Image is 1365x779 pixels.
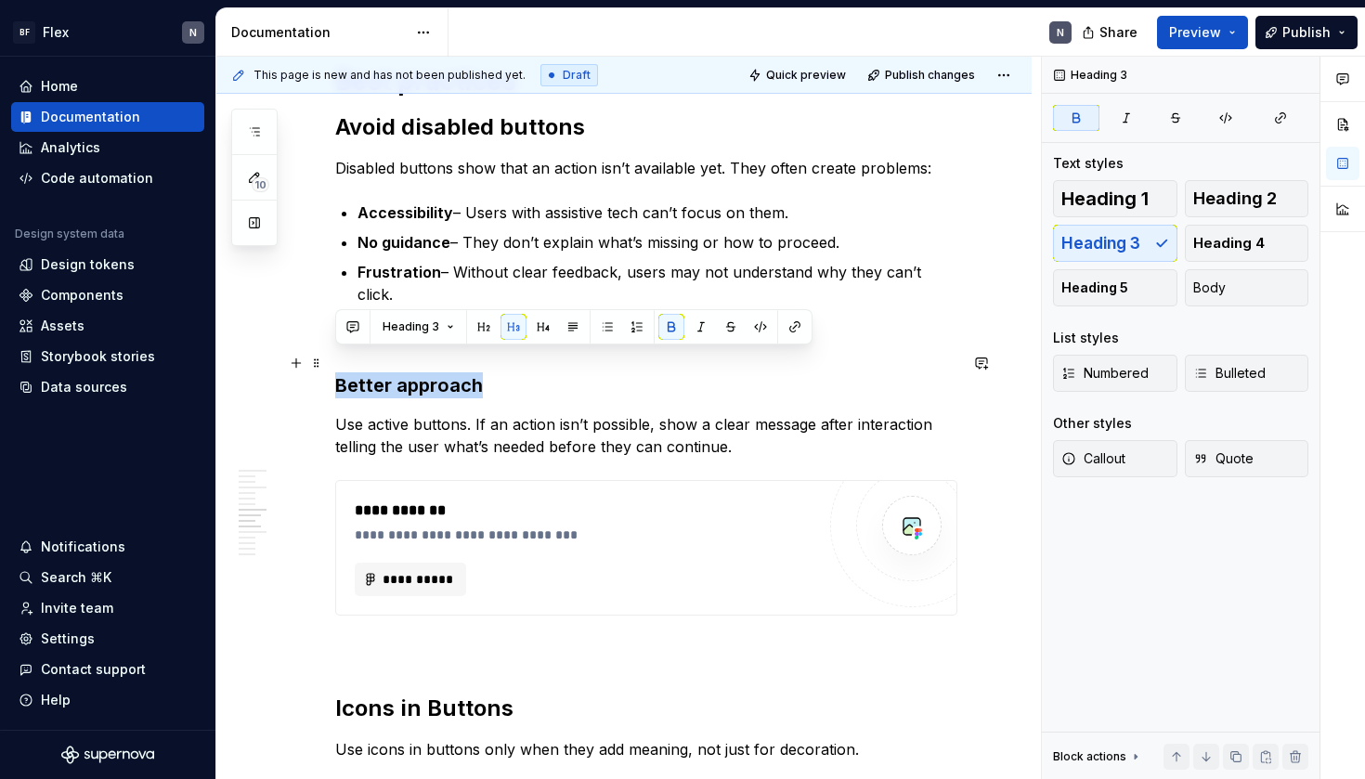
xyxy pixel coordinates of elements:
[357,231,957,253] p: – They don’t explain what’s missing or how to proceed.
[1169,23,1221,42] span: Preview
[862,62,983,88] button: Publish changes
[11,280,204,310] a: Components
[252,177,269,192] span: 10
[11,102,204,132] a: Documentation
[335,413,957,458] p: Use active buttons. If an action isn’t possible, show a clear message after interaction telling t...
[357,263,441,281] strong: Frustration
[11,250,204,279] a: Design tokens
[13,21,35,44] div: BF
[357,261,957,305] p: – Without clear feedback, users may not understand why they can’t click.
[743,62,854,88] button: Quick preview
[357,233,450,252] strong: No guidance
[253,68,526,83] span: This page is new and has not been published yet.
[41,660,146,679] div: Contact support
[43,23,69,42] div: Flex
[357,203,453,222] strong: Accessibility
[1193,234,1265,253] span: Heading 4
[1157,16,1248,49] button: Preview
[41,568,111,587] div: Search ⌘K
[1053,440,1177,477] button: Callout
[335,695,513,721] strong: Icons in Buttons
[1193,449,1254,468] span: Quote
[189,25,197,40] div: N
[1193,189,1277,208] span: Heading 2
[1255,16,1358,49] button: Publish
[41,286,123,305] div: Components
[11,372,204,402] a: Data sources
[1053,154,1124,173] div: Text styles
[335,738,957,760] p: Use icons in buttons only when they add meaning, not just for decoration.
[1072,16,1150,49] button: Share
[4,12,212,52] button: BFFlexN
[1061,449,1125,468] span: Callout
[11,71,204,101] a: Home
[15,227,124,241] div: Design system data
[1057,25,1064,40] div: N
[1185,440,1309,477] button: Quote
[41,108,140,126] div: Documentation
[41,169,153,188] div: Code automation
[1185,269,1309,306] button: Body
[1061,364,1149,383] span: Numbered
[11,685,204,715] button: Help
[11,593,204,623] a: Invite team
[335,113,585,140] strong: Avoid disabled buttons
[11,624,204,654] a: Settings
[41,538,125,556] div: Notifications
[61,746,154,764] svg: Supernova Logo
[41,138,100,157] div: Analytics
[335,374,483,396] strong: Better approach
[41,77,78,96] div: Home
[41,347,155,366] div: Storybook stories
[766,68,846,83] span: Quick preview
[1053,329,1119,347] div: List styles
[1053,744,1143,770] div: Block actions
[11,163,204,193] a: Code automation
[1282,23,1331,42] span: Publish
[1193,279,1226,297] span: Body
[11,342,204,371] a: Storybook stories
[1185,355,1309,392] button: Bulleted
[1193,364,1266,383] span: Bulleted
[1185,225,1309,262] button: Heading 4
[1053,355,1177,392] button: Numbered
[885,68,975,83] span: Publish changes
[1053,414,1132,433] div: Other styles
[11,532,204,562] button: Notifications
[11,311,204,341] a: Assets
[41,599,113,617] div: Invite team
[41,691,71,709] div: Help
[357,201,957,224] p: – Users with assistive tech can’t focus on them.
[41,378,127,396] div: Data sources
[41,630,95,648] div: Settings
[11,655,204,684] button: Contact support
[11,563,204,592] button: Search ⌘K
[1185,180,1309,217] button: Heading 2
[335,157,957,179] p: Disabled buttons show that an action isn’t available yet. They often create problems:
[11,133,204,162] a: Analytics
[1061,279,1128,297] span: Heading 5
[563,68,591,83] span: Draft
[1061,189,1149,208] span: Heading 1
[231,23,407,42] div: Documentation
[41,317,84,335] div: Assets
[1099,23,1137,42] span: Share
[1053,269,1177,306] button: Heading 5
[41,255,135,274] div: Design tokens
[1053,180,1177,217] button: Heading 1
